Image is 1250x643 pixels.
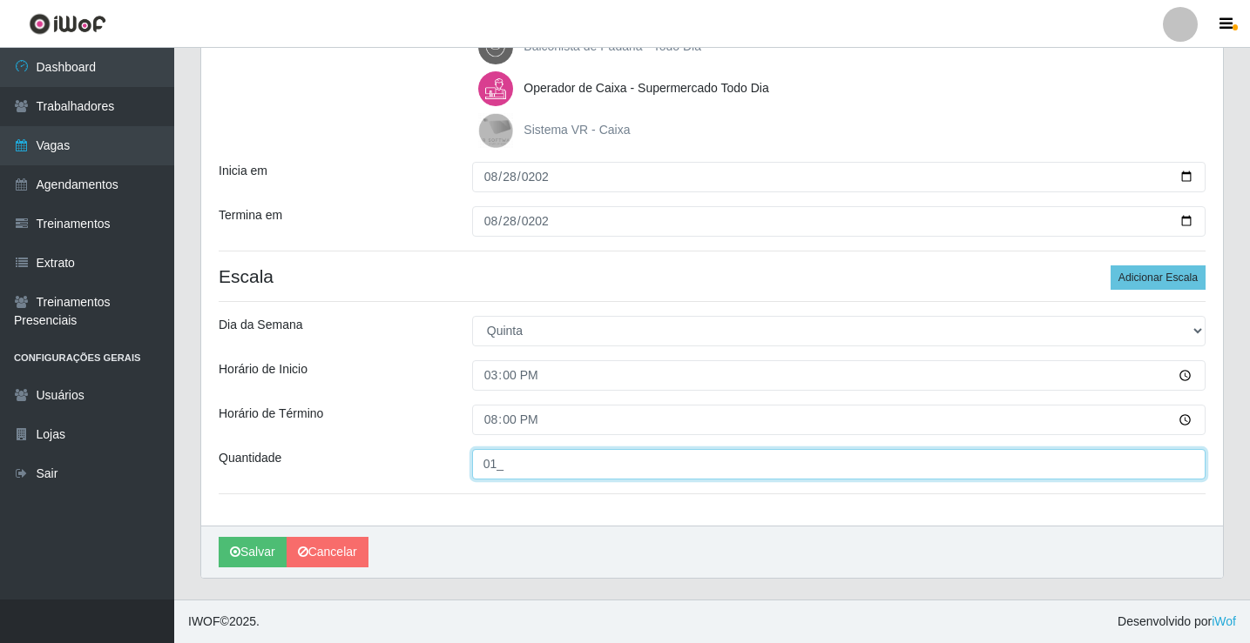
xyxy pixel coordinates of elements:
[472,206,1206,237] input: 00/00/0000
[472,449,1206,479] input: Informe a quantidade...
[219,206,282,224] label: Termina em
[472,405,1206,435] input: 00:00
[287,537,368,567] a: Cancelar
[29,13,106,35] img: CoreUI Logo
[478,71,520,106] img: Operador de Caixa - Supermercado Todo Dia
[1118,613,1236,631] span: Desenvolvido por
[524,39,701,53] span: Balconista de Padaria - Todo Dia
[219,265,1206,287] h4: Escala
[219,316,303,334] label: Dia da Semana
[1212,614,1236,628] a: iWof
[472,162,1206,192] input: 00/00/0000
[219,162,267,180] label: Inicia em
[472,360,1206,391] input: 00:00
[188,613,260,631] span: © 2025 .
[524,123,630,137] span: Sistema VR - Caixa
[219,537,287,567] button: Salvar
[524,81,768,95] span: Operador de Caixa - Supermercado Todo Dia
[219,405,323,423] label: Horário de Término
[188,614,220,628] span: IWOF
[1111,265,1206,290] button: Adicionar Escala
[219,360,307,378] label: Horário de Inicio
[219,449,281,467] label: Quantidade
[478,113,520,148] img: Sistema VR - Caixa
